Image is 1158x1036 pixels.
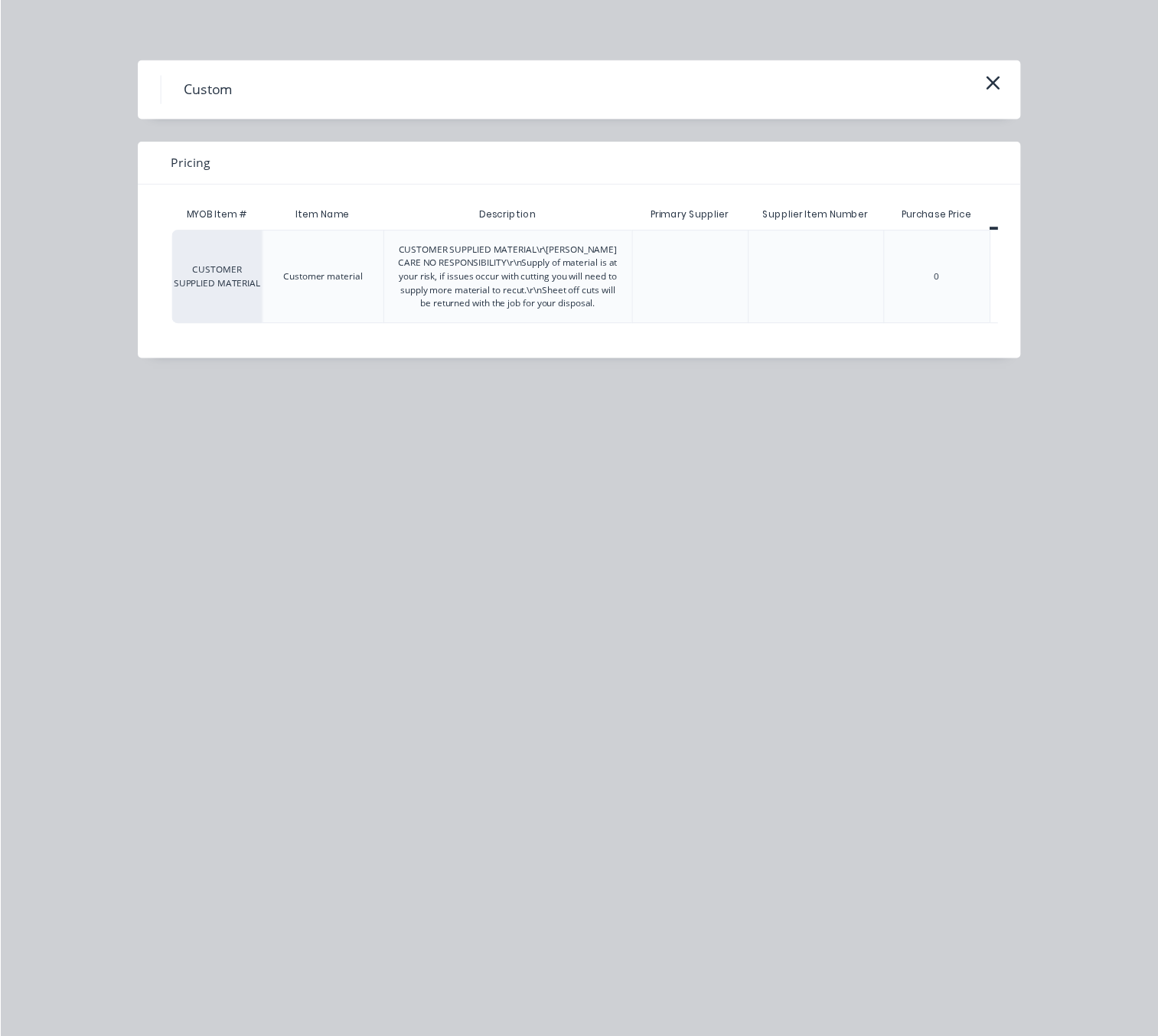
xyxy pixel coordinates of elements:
div: MYOB Item # [174,203,266,234]
div: Item Name [288,199,367,237]
div: Purchase Price [903,199,998,237]
h4: Custom [162,77,259,106]
div: Standard [1005,210,1083,224]
div: Supplier Item Number [762,199,894,237]
span: Pricing [173,156,213,175]
div: CUSTOMER SUPPLIED MATERIAL\r\[PERSON_NAME] CARE NO RESPONSIBILITY\r\nSupply of material is at you... [402,247,629,315]
div: Customer material [287,274,367,288]
div: $0.00 [1006,234,1082,328]
div: CUSTOMER SUPPLIED MATERIAL [174,234,266,328]
div: Description [474,199,556,237]
div: Primary Supplier [648,199,752,237]
div: 0 [948,274,954,288]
